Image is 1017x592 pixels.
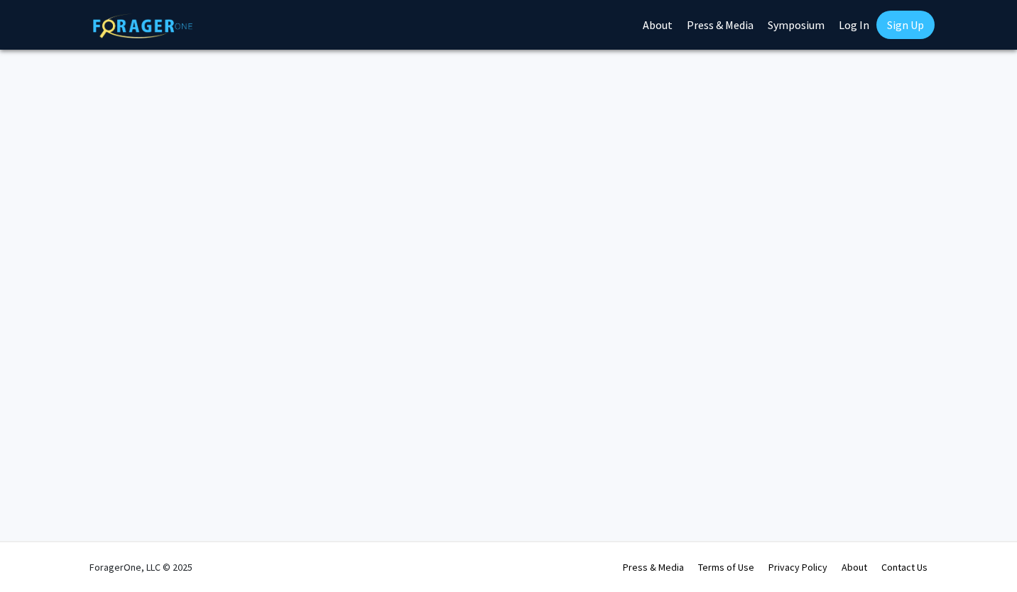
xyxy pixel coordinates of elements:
img: ForagerOne Logo [93,13,192,38]
a: Press & Media [623,561,684,574]
a: Privacy Policy [768,561,827,574]
a: Sign Up [876,11,935,39]
div: ForagerOne, LLC © 2025 [89,542,192,592]
a: About [842,561,867,574]
a: Contact Us [881,561,928,574]
a: Terms of Use [698,561,754,574]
